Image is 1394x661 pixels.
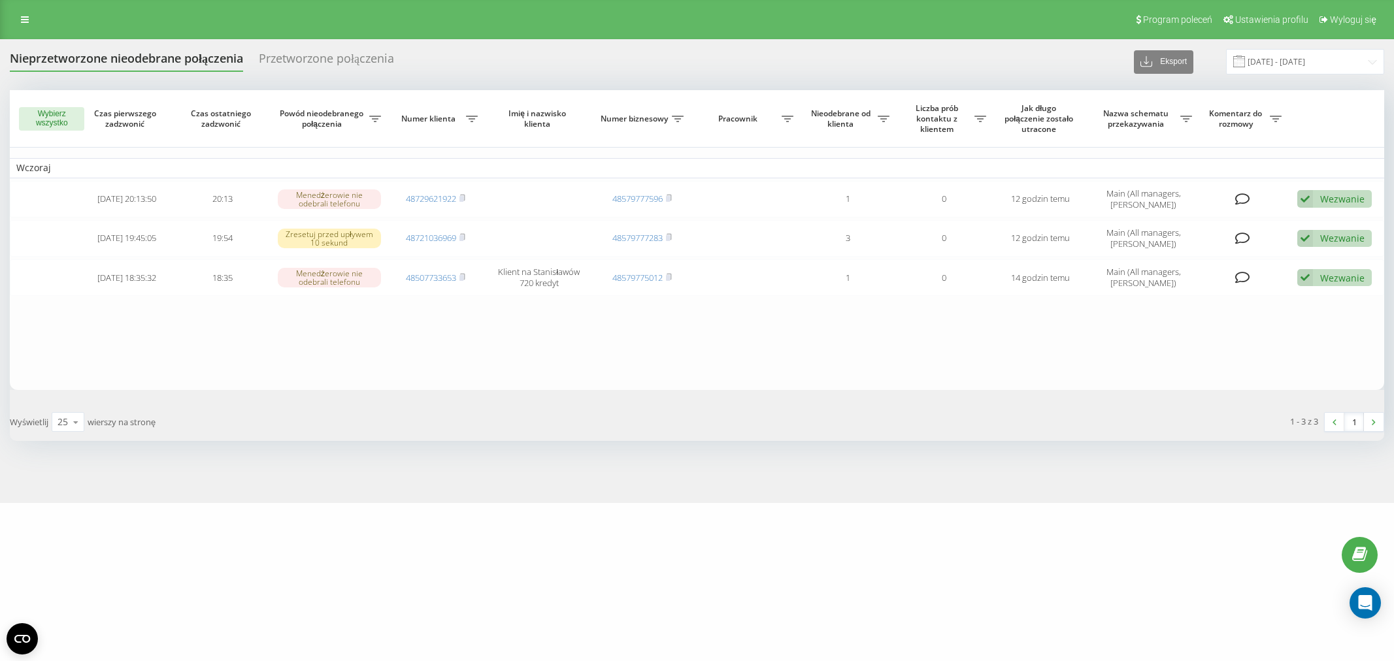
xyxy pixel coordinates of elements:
[903,103,974,134] span: Liczba prób kontaktu z klientem
[1089,220,1199,257] td: Main (All managers, [PERSON_NAME])
[1205,108,1270,129] span: Komentarz do rozmowy
[1089,259,1199,296] td: Main (All managers, [PERSON_NAME])
[1320,193,1365,205] div: Wezwanie
[278,229,381,248] div: Zresetuj przed upływem 10 sekund
[612,272,663,283] a: 48579775012
[806,108,878,129] span: Nieodebrane od klienta
[7,623,38,654] button: Open CMP widget
[406,193,456,204] a: 48729621922
[78,259,174,296] td: [DATE] 18:35:32
[697,114,782,124] span: Pracownik
[1344,413,1364,431] a: 1
[88,416,156,428] span: wierszy na stronę
[174,259,271,296] td: 18:35
[1290,415,1318,428] div: 1 - 3 z 3
[10,52,243,72] div: Nieprzetworzone nieodebrane połączenia
[10,158,1384,178] td: Wczoraj
[601,114,672,124] span: Numer biznesowy
[1235,14,1308,25] span: Ustawienia profilu
[896,259,992,296] td: 0
[406,232,456,244] a: 48721036969
[800,181,896,218] td: 1
[174,220,271,257] td: 19:54
[259,52,394,72] div: Przetworzone połączenia
[78,181,174,218] td: [DATE] 20:13:50
[406,272,456,283] a: 48507733653
[612,193,663,204] a: 48579777596
[278,189,381,209] div: Menedżerowie nie odebrali telefonu
[484,259,594,296] td: Klient na Stanisławów 720 kredyt
[90,108,164,129] span: Czas pierwszego zadzwonić
[1134,50,1193,74] button: Eksport
[19,107,84,131] button: Wybierz wszystko
[993,259,1089,296] td: 14 godzin temu
[1095,108,1180,129] span: Nazwa schematu przekazywania
[78,220,174,257] td: [DATE] 19:45:05
[394,114,465,124] span: Numer klienta
[993,181,1089,218] td: 12 godzin temu
[174,181,271,218] td: 20:13
[800,220,896,257] td: 3
[800,259,896,296] td: 1
[1089,181,1199,218] td: Main (All managers, [PERSON_NAME])
[1320,232,1365,244] div: Wezwanie
[896,220,992,257] td: 0
[612,232,663,244] a: 48579777283
[993,220,1089,257] td: 12 godzin temu
[186,108,260,129] span: Czas ostatniego zadzwonić
[1003,103,1078,134] span: Jak długo połączenie zostało utracone
[278,108,370,129] span: Powód nieodebranego połączenia
[1330,14,1376,25] span: Wyloguj się
[896,181,992,218] td: 0
[278,268,381,287] div: Menedżerowie nie odebrali telefonu
[10,416,48,428] span: Wyświetlij
[58,415,68,428] div: 25
[1350,587,1381,619] div: Open Intercom Messenger
[495,108,582,129] span: Imię i nazwisko klienta
[1320,272,1365,284] div: Wezwanie
[1143,14,1212,25] span: Program poleceń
